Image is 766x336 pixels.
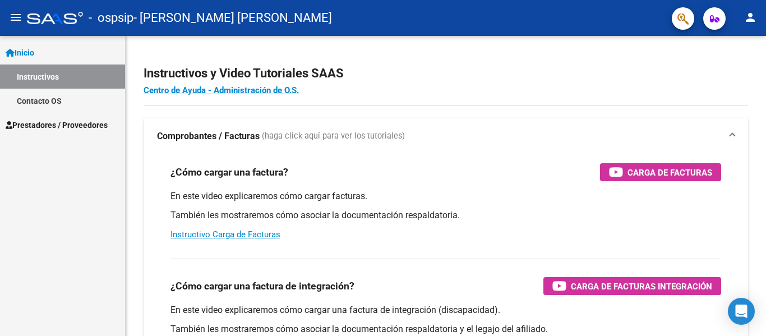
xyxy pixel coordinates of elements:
[89,6,133,30] span: - ospsip
[144,85,299,95] a: Centro de Ayuda - Administración de O.S.
[6,47,34,59] span: Inicio
[571,279,712,293] span: Carga de Facturas Integración
[170,323,721,335] p: También les mostraremos cómo asociar la documentación respaldatoria y el legajo del afiliado.
[170,304,721,316] p: En este video explicaremos cómo cargar una factura de integración (discapacidad).
[744,11,757,24] mat-icon: person
[170,190,721,202] p: En este video explicaremos cómo cargar facturas.
[728,298,755,325] div: Open Intercom Messenger
[600,163,721,181] button: Carga de Facturas
[262,130,405,142] span: (haga click aquí para ver los tutoriales)
[6,119,108,131] span: Prestadores / Proveedores
[170,229,280,240] a: Instructivo Carga de Facturas
[170,209,721,222] p: También les mostraremos cómo asociar la documentación respaldatoria.
[627,165,712,179] span: Carga de Facturas
[543,277,721,295] button: Carga de Facturas Integración
[144,118,748,154] mat-expansion-panel-header: Comprobantes / Facturas (haga click aquí para ver los tutoriales)
[133,6,332,30] span: - [PERSON_NAME] [PERSON_NAME]
[170,278,354,294] h3: ¿Cómo cargar una factura de integración?
[9,11,22,24] mat-icon: menu
[144,63,748,84] h2: Instructivos y Video Tutoriales SAAS
[170,164,288,180] h3: ¿Cómo cargar una factura?
[157,130,260,142] strong: Comprobantes / Facturas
